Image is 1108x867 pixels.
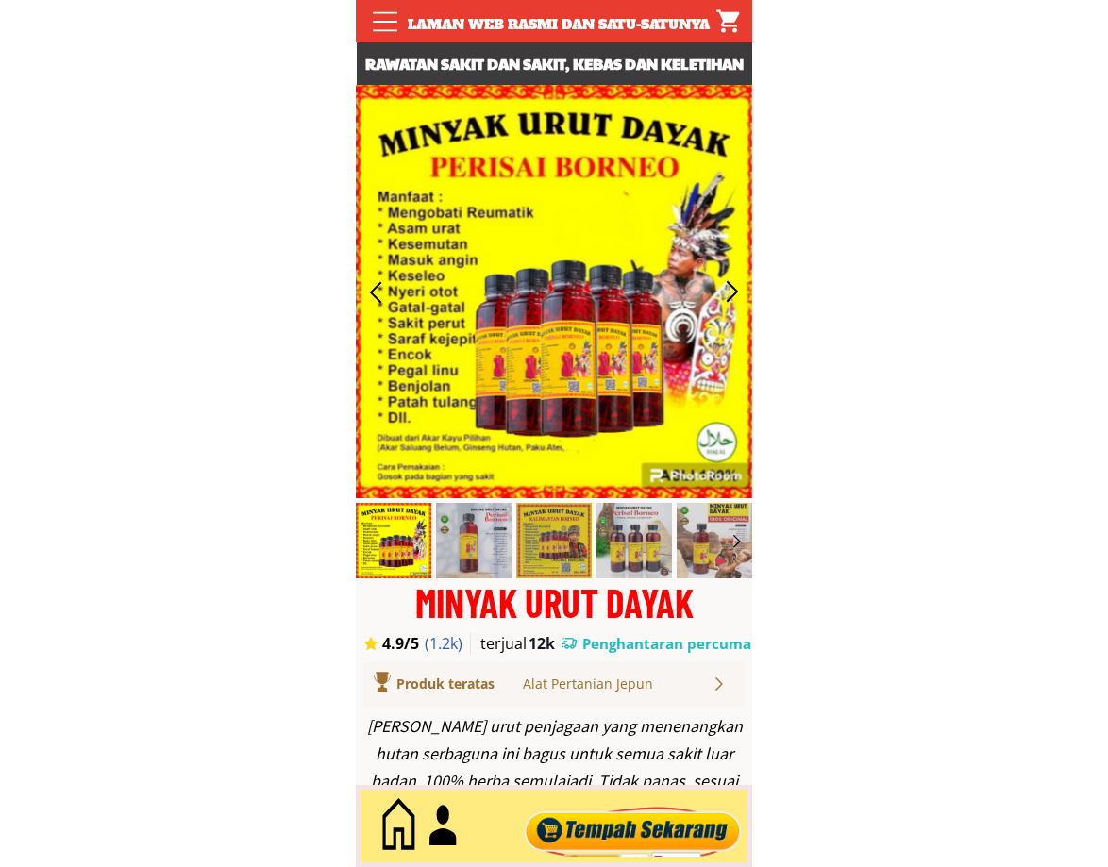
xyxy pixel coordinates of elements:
[357,52,753,76] h3: Rawatan sakit dan sakit, kebas dan keletihan
[529,633,561,654] h3: 12k
[582,634,752,654] h3: Penghantaran percuma
[523,674,711,694] div: Alat Pertanian Jepun
[396,674,548,694] div: Produk teratas
[382,633,435,654] h3: 4.9/5
[397,14,720,35] div: Laman web rasmi dan satu-satunya
[480,633,545,654] h3: terjual
[425,633,473,654] h3: (1.2k)
[356,583,752,622] div: MINYAK URUT DAYAK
